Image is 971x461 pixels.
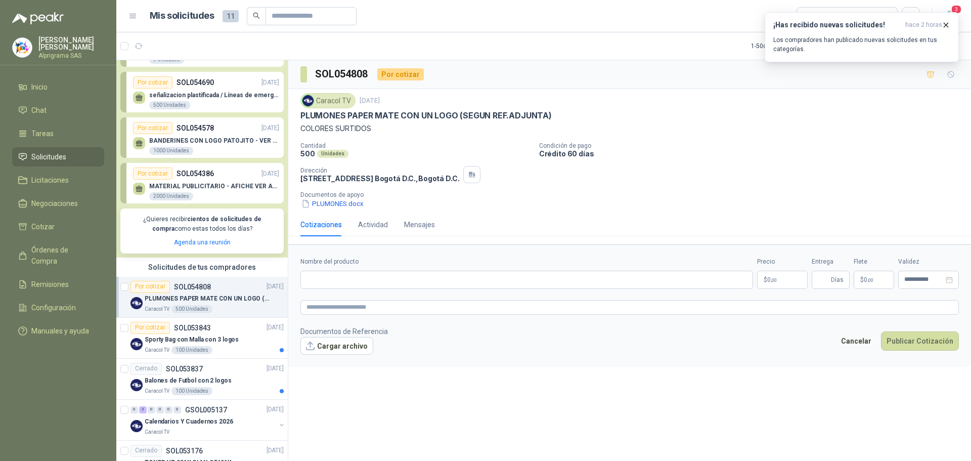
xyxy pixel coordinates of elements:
span: 0 [864,277,873,283]
img: Company Logo [130,379,143,391]
div: 100 Unidades [171,387,212,395]
a: Por cotizarSOL054808[DATE] Company LogoPLUMONES PAPER MATE CON UN LOGO (SEGUN REF.ADJUNTA)Caracol... [116,277,288,318]
p: MATERIAL PUBLICITARIO - AFICHE VER ADJUNTO [149,183,279,190]
p: SOL053843 [174,324,211,331]
button: PLUMONES.docx [300,198,365,209]
p: [DATE] [267,323,284,332]
span: Días [831,271,844,288]
div: 500 Unidades [171,305,212,313]
div: Por cotizar [133,76,172,89]
h1: Mis solicitudes [150,9,214,23]
div: 100 Unidades [171,346,212,354]
p: [DATE] [267,364,284,373]
div: 0 [148,406,155,413]
div: Cerrado [130,363,162,375]
p: GSOL005137 [185,406,227,413]
span: 0 [767,277,777,283]
a: Cotizar [12,217,104,236]
span: hace 2 horas [905,21,942,29]
button: Cancelar [835,331,877,351]
a: Solicitudes [12,147,104,166]
a: Chat [12,101,104,120]
label: Nombre del producto [300,257,753,267]
p: SOL053837 [166,365,203,372]
a: Por cotizarSOL053843[DATE] Company LogoSporty Bag con Malla con 3 logosCaracol TV100 Unidades [116,318,288,359]
div: 3 [139,406,147,413]
div: Cerrado [130,445,162,457]
span: Inicio [31,81,48,93]
a: Tareas [12,124,104,143]
div: 1 - 50 de 54 [751,38,810,54]
h3: ¡Has recibido nuevas solicitudes! [773,21,901,29]
div: Por cotizarSOL054776[DATE] Rollo Papel Kraft 40 Pulgadas (101 Cm) X 150 Mts 60 Gr9 UnidadesPor co... [116,10,288,258]
span: 11 [223,10,239,22]
div: 0 [156,406,164,413]
span: Configuración [31,302,76,313]
span: 3 [951,5,962,14]
p: [DATE] [261,78,279,88]
p: PLUMONES PAPER MATE CON UN LOGO (SEGUN REF.ADJUNTA) [145,294,271,304]
p: Dirección [300,167,459,174]
p: [STREET_ADDRESS] Bogotá D.C. , Bogotá D.C. [300,174,459,183]
span: Cotizar [31,221,55,232]
img: Company Logo [130,338,143,350]
p: $0,00 [757,271,808,289]
div: Por cotizar [133,167,172,180]
div: Por cotizar [130,322,170,334]
p: [DATE] [261,123,279,133]
img: Company Logo [302,95,314,106]
p: señalizacion plastificada / Líneas de emergencia [149,92,279,99]
div: 0 [130,406,138,413]
p: Condición de pago [539,142,967,149]
button: 3 [941,7,959,25]
span: $ [860,277,864,283]
p: [PERSON_NAME] [PERSON_NAME] [38,36,104,51]
div: Todas [803,11,824,22]
p: Caracol TV [145,428,169,436]
div: Mensajes [404,219,435,230]
div: Por cotizar [133,122,172,134]
p: [DATE] [267,282,284,291]
span: Negociaciones [31,198,78,209]
div: Unidades [317,150,348,158]
p: SOL054690 [176,77,214,88]
p: COLORES SURTIDOS [300,123,959,134]
label: Precio [757,257,808,267]
a: Manuales y ayuda [12,321,104,341]
a: Por cotizarSOL054386[DATE] MATERIAL PUBLICITARIO - AFICHE VER ADJUNTO2000 Unidades [120,163,284,203]
p: Calendarios Y Cuadernos 2026 [145,417,233,427]
img: Company Logo [13,38,32,57]
div: Cotizaciones [300,219,342,230]
h3: SOL054808 [315,66,369,82]
p: 500 [300,149,315,158]
a: 0 3 0 0 0 0 GSOL005137[DATE] Company LogoCalendarios Y Cuadernos 2026Caracol TV [130,404,286,436]
p: Sporty Bag con Malla con 3 logos [145,335,239,345]
label: Entrega [812,257,850,267]
label: Validez [898,257,959,267]
b: cientos de solicitudes de compra [152,216,261,232]
img: Company Logo [130,297,143,309]
div: 2000 Unidades [149,192,193,200]
p: [DATE] [267,405,284,414]
p: PLUMONES PAPER MATE CON UN LOGO (SEGUN REF.ADJUNTA) [300,110,552,121]
p: SOL054578 [176,122,214,134]
p: Caracol TV [145,305,169,313]
div: 1000 Unidades [149,147,193,155]
span: Órdenes de Compra [31,244,95,267]
p: Alprigrama SAS [38,53,104,59]
div: Actividad [358,219,388,230]
button: Cargar archivo [300,337,373,355]
button: ¡Has recibido nuevas solicitudes!hace 2 horas Los compradores han publicado nuevas solicitudes en... [765,12,959,62]
p: Documentos de apoyo [300,191,967,198]
p: SOL053176 [166,447,203,454]
p: Balones de Futbol con 2 logos [145,376,232,386]
a: Órdenes de Compra [12,240,104,271]
a: Licitaciones [12,171,104,190]
a: CerradoSOL053837[DATE] Company LogoBalones de Futbol con 2 logosCaracol TV100 Unidades [116,359,288,400]
a: Por cotizarSOL054690[DATE] señalizacion plastificada / Líneas de emergencia500 Unidades [120,72,284,112]
a: Por cotizarSOL054578[DATE] BANDERINES CON LOGO PATOJITO - VER DOC ADJUNTO1000 Unidades [120,117,284,158]
img: Company Logo [130,420,143,432]
p: Documentos de Referencia [300,326,388,337]
p: SOL054808 [174,283,211,290]
p: SOL054386 [176,168,214,179]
